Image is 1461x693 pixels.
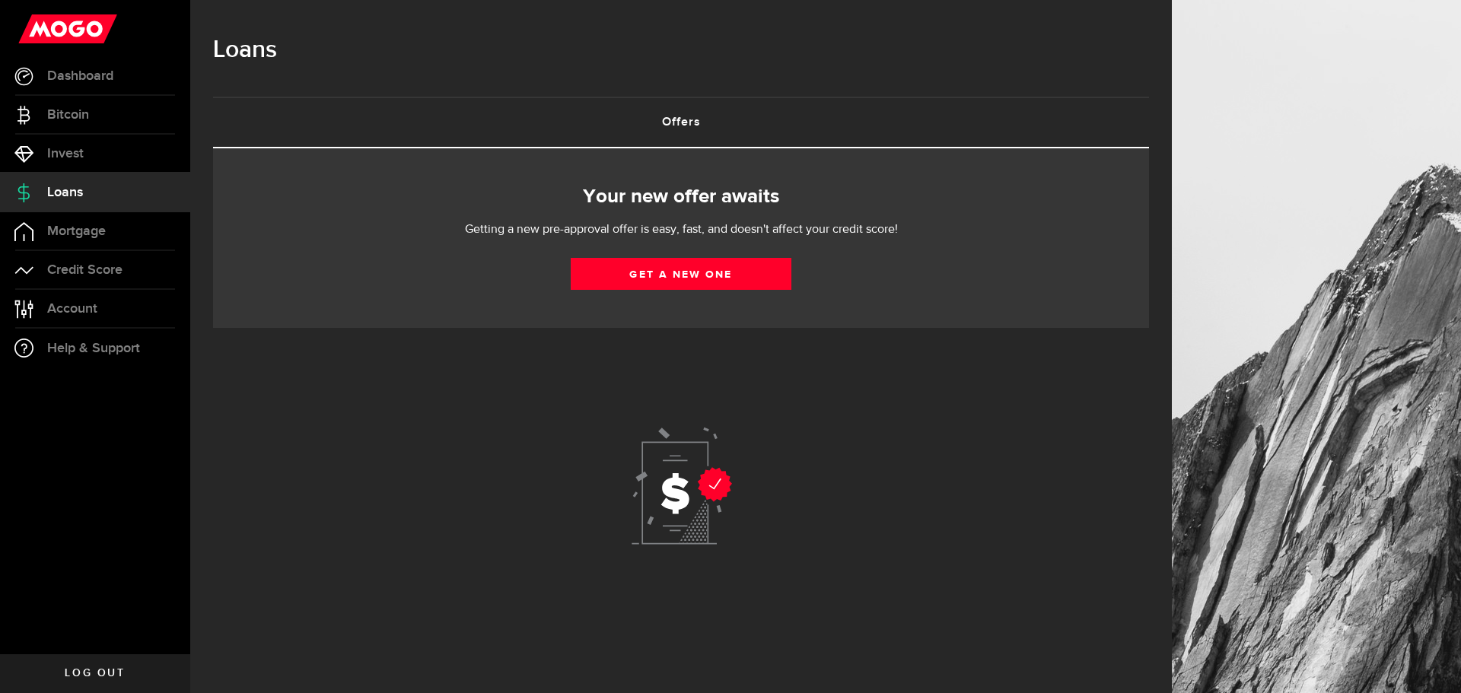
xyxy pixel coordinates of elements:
[213,30,1149,70] h1: Loans
[47,108,89,122] span: Bitcoin
[213,98,1149,147] a: Offers
[236,181,1126,213] h2: Your new offer awaits
[47,302,97,316] span: Account
[419,221,944,239] p: Getting a new pre-approval offer is easy, fast, and doesn't affect your credit score!
[47,342,140,355] span: Help & Support
[47,186,83,199] span: Loans
[47,69,113,83] span: Dashboard
[65,668,125,679] span: Log out
[47,263,123,277] span: Credit Score
[47,147,84,161] span: Invest
[571,258,791,290] a: Get a new one
[213,97,1149,148] ul: Tabs Navigation
[47,224,106,238] span: Mortgage
[1397,629,1461,693] iframe: LiveChat chat widget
